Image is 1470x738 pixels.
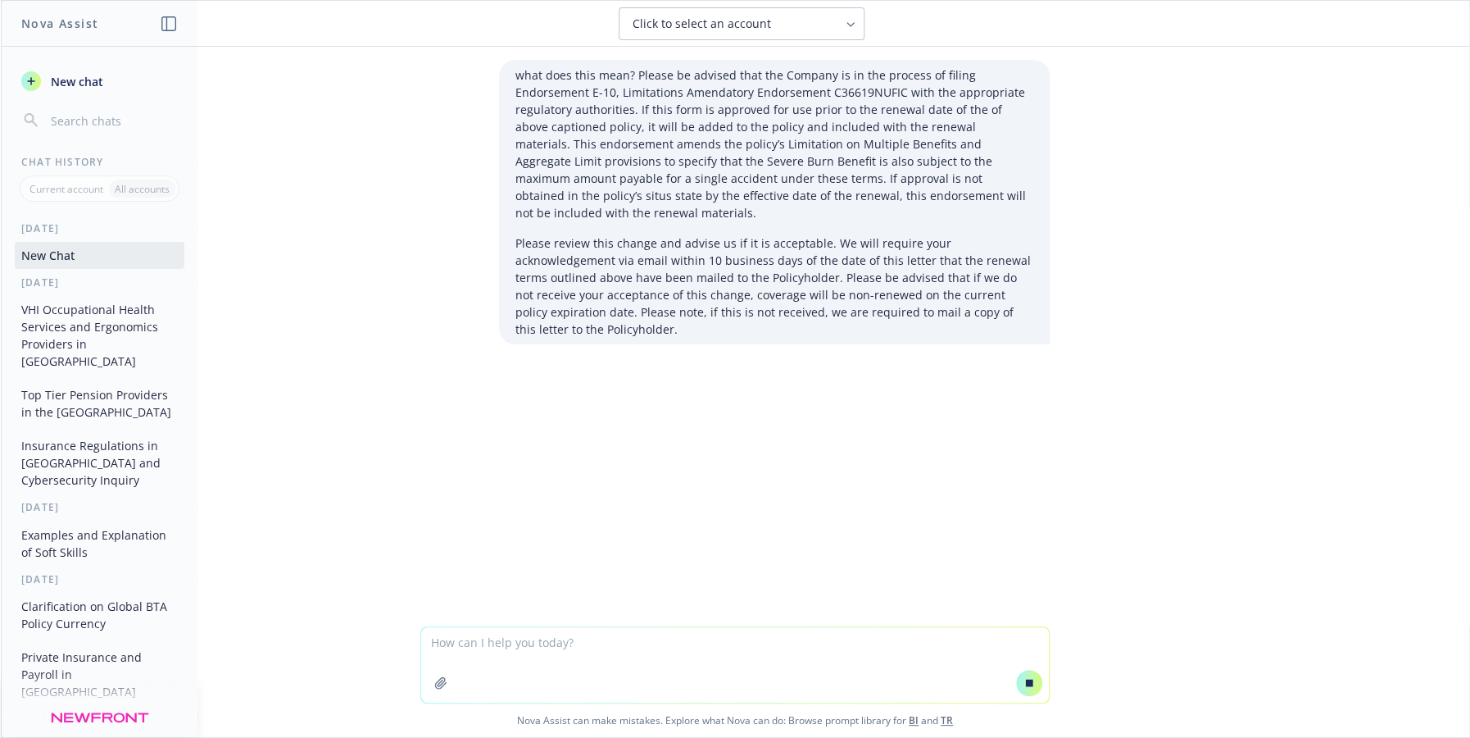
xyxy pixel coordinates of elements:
button: Examples and Explanation of Soft Skills [15,522,184,566]
button: New Chat [15,242,184,269]
span: New chat [48,73,103,90]
button: Private Insurance and Payroll in [GEOGRAPHIC_DATA] [15,644,184,705]
span: Click to select an account [633,16,771,32]
span: Nova Assist can make mistakes. Explore what Nova can do: Browse prompt library for and [7,704,1463,737]
div: Chat History [2,155,197,169]
p: what does this mean? Please be advised that the Company is in the process of filing Endorsement E... [515,66,1033,221]
button: VHI Occupational Health Services and Ergonomics Providers in [GEOGRAPHIC_DATA] [15,296,184,375]
button: New chat [15,66,184,96]
button: Top Tier Pension Providers in the [GEOGRAPHIC_DATA] [15,381,184,426]
p: Current account [29,182,103,196]
a: TR [941,713,953,727]
button: Insurance Regulations in [GEOGRAPHIC_DATA] and Cybersecurity Inquiry [15,432,184,494]
button: Click to select an account [619,7,864,40]
a: BI [909,713,919,727]
div: [DATE] [2,500,197,514]
button: Clarification on Global BTA Policy Currency [15,593,184,637]
input: Search chats [48,109,178,132]
h1: Nova Assist [21,15,98,32]
p: Please review this change and advise us if it is acceptable. We will require your acknowledgement... [515,235,1033,338]
div: [DATE] [2,221,197,235]
div: [DATE] [2,276,197,289]
p: All accounts [115,182,170,196]
div: [DATE] [2,712,197,726]
div: [DATE] [2,572,197,586]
